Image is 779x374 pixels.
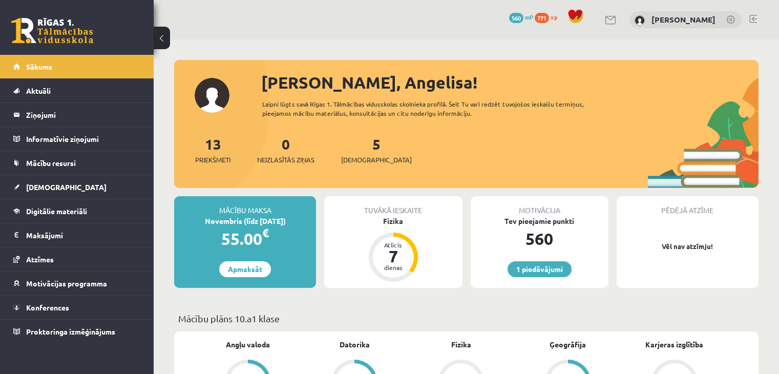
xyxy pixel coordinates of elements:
[174,196,316,216] div: Mācību maksa
[174,216,316,226] div: Novembris (līdz [DATE])
[550,339,586,350] a: Ģeogrāfija
[174,226,316,251] div: 55.00
[26,327,115,336] span: Proktoringa izmēģinājums
[471,216,608,226] div: Tev pieejamie punkti
[26,127,141,151] legend: Informatīvie ziņojumi
[262,99,613,118] div: Laipni lūgts savā Rīgas 1. Tālmācības vidusskolas skolnieka profilā. Šeit Tu vari redzēt tuvojošo...
[508,261,572,277] a: 1 piedāvājumi
[257,135,314,165] a: 0Neizlasītās ziņas
[13,247,141,271] a: Atzīmes
[622,241,753,252] p: Vēl nav atzīmju!
[451,339,471,350] a: Fizika
[13,151,141,175] a: Mācību resursi
[13,79,141,102] a: Aktuāli
[26,255,54,264] span: Atzīmes
[26,86,51,95] span: Aktuāli
[324,196,462,216] div: Tuvākā ieskaite
[26,223,141,247] legend: Maksājumi
[178,311,754,325] p: Mācību plāns 10.a1 klase
[13,296,141,319] a: Konferences
[13,175,141,199] a: [DEMOGRAPHIC_DATA]
[635,15,645,26] img: Angelisa Kuzņecova
[261,70,759,95] div: [PERSON_NAME], Angelisa!
[26,158,76,168] span: Mācību resursi
[11,18,93,44] a: Rīgas 1. Tālmācības vidusskola
[26,103,141,127] legend: Ziņojumi
[378,248,409,264] div: 7
[509,13,533,21] a: 560 mP
[378,242,409,248] div: Atlicis
[13,127,141,151] a: Informatīvie ziņojumi
[26,303,69,312] span: Konferences
[651,14,715,25] a: [PERSON_NAME]
[324,216,462,226] div: Fizika
[341,155,412,165] span: [DEMOGRAPHIC_DATA]
[535,13,549,23] span: 771
[257,155,314,165] span: Neizlasītās ziņas
[617,196,759,216] div: Pēdējā atzīme
[195,135,230,165] a: 13Priekšmeti
[509,13,523,23] span: 560
[13,55,141,78] a: Sākums
[645,339,703,350] a: Karjeras izglītība
[378,264,409,271] div: dienas
[195,155,230,165] span: Priekšmeti
[26,182,107,192] span: [DEMOGRAPHIC_DATA]
[341,135,412,165] a: 5[DEMOGRAPHIC_DATA]
[13,223,141,247] a: Maksājumi
[226,339,270,350] a: Angļu valoda
[324,216,462,283] a: Fizika Atlicis 7 dienas
[13,103,141,127] a: Ziņojumi
[535,13,562,21] a: 771 xp
[471,196,608,216] div: Motivācija
[26,62,52,71] span: Sākums
[13,320,141,343] a: Proktoringa izmēģinājums
[262,225,269,240] span: €
[340,339,370,350] a: Datorika
[525,13,533,21] span: mP
[13,272,141,295] a: Motivācijas programma
[551,13,557,21] span: xp
[26,279,107,288] span: Motivācijas programma
[26,206,87,216] span: Digitālie materiāli
[13,199,141,223] a: Digitālie materiāli
[219,261,271,277] a: Apmaksāt
[471,226,608,251] div: 560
